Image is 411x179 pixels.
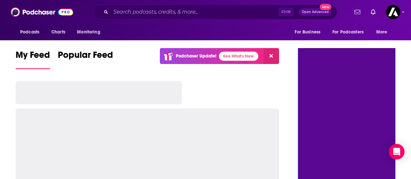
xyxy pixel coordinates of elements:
[389,144,405,160] div: Open Intercom Messenger
[111,7,278,17] input: Search podcasts, credits, & more...
[93,5,337,19] div: Search podcasts, credits, & more...
[328,26,373,38] button: open menu
[352,6,363,18] a: Show notifications dropdown
[290,26,328,38] button: open menu
[219,52,258,61] a: See What's New
[320,4,331,10] span: New
[58,49,113,64] span: Popular Feed
[176,53,216,59] p: Podchaser Update!
[278,8,294,16] span: Ctrl K
[295,28,320,37] span: For Business
[16,49,50,64] span: My Feed
[16,26,48,38] button: open menu
[77,28,100,37] span: Monitoring
[386,5,400,19] span: Logged in as AxicomUK
[376,28,387,37] span: More
[332,28,364,37] span: For Podcasters
[72,26,109,38] button: open menu
[16,49,50,69] a: My Feed
[51,28,65,37] span: Charts
[20,28,39,37] span: Podcasts
[386,5,400,19] img: User Profile
[299,8,332,16] button: Open AdvancedNew
[386,5,400,19] button: Show profile menu
[372,26,395,38] button: open menu
[368,6,378,18] a: Show notifications dropdown
[58,49,113,69] a: Popular Feed
[47,26,69,38] a: Charts
[302,10,329,14] span: Open Advanced
[11,6,73,18] img: Podchaser - Follow, Share and Rate Podcasts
